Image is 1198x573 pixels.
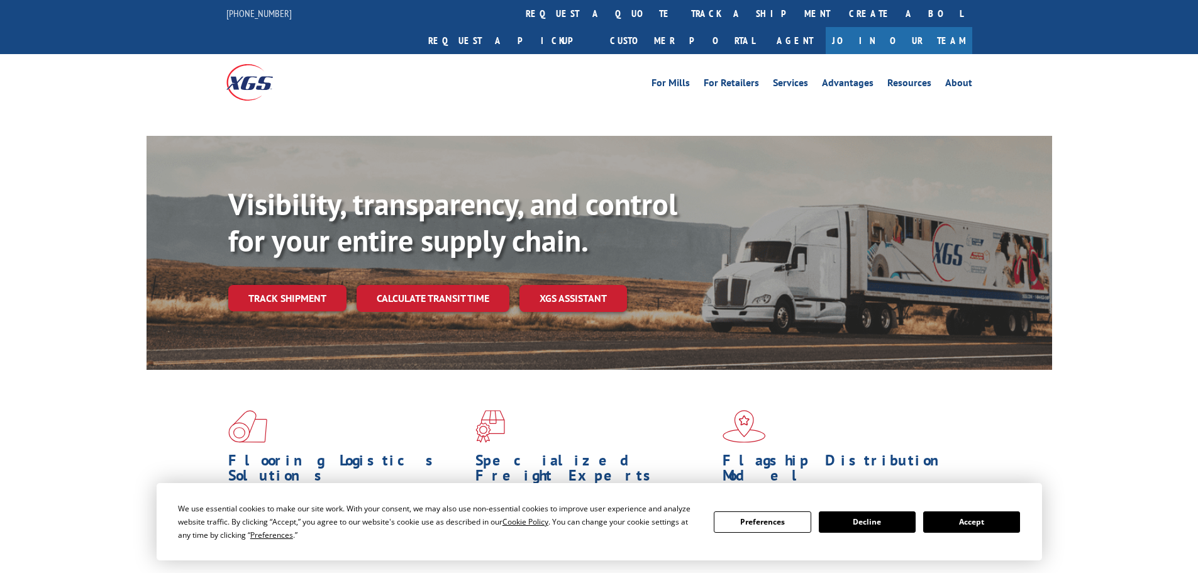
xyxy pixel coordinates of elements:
[178,502,699,542] div: We use essential cookies to make our site work. With your consent, we may also use non-essential ...
[519,285,627,312] a: XGS ASSISTANT
[228,285,347,311] a: Track shipment
[887,78,931,92] a: Resources
[714,511,811,533] button: Preferences
[723,410,766,443] img: xgs-icon-flagship-distribution-model-red
[819,511,916,533] button: Decline
[773,78,808,92] a: Services
[250,530,293,540] span: Preferences
[822,78,874,92] a: Advantages
[475,453,713,489] h1: Specialized Freight Experts
[157,483,1042,560] div: Cookie Consent Prompt
[228,410,267,443] img: xgs-icon-total-supply-chain-intelligence-red
[226,7,292,19] a: [PHONE_NUMBER]
[601,27,764,54] a: Customer Portal
[419,27,601,54] a: Request a pickup
[945,78,972,92] a: About
[826,27,972,54] a: Join Our Team
[228,453,466,489] h1: Flooring Logistics Solutions
[923,511,1020,533] button: Accept
[228,184,677,260] b: Visibility, transparency, and control for your entire supply chain.
[475,410,505,443] img: xgs-icon-focused-on-flooring-red
[764,27,826,54] a: Agent
[652,78,690,92] a: For Mills
[723,453,960,489] h1: Flagship Distribution Model
[502,516,548,527] span: Cookie Policy
[704,78,759,92] a: For Retailers
[357,285,509,312] a: Calculate transit time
